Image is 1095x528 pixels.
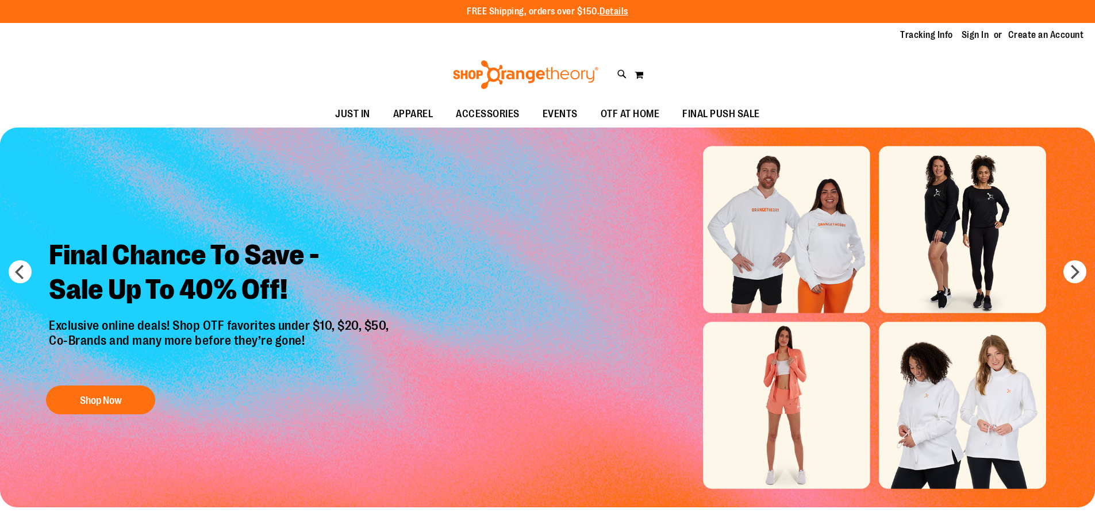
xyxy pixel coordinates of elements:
a: Create an Account [1008,29,1084,41]
a: APPAREL [382,101,445,128]
button: next [1063,260,1086,283]
h2: Final Chance To Save - Sale Up To 40% Off! [40,229,401,318]
span: FINAL PUSH SALE [682,101,760,127]
a: Tracking Info [900,29,953,41]
p: FREE Shipping, orders over $150. [467,5,628,18]
a: FINAL PUSH SALE [671,101,771,128]
span: ACCESSORIES [456,101,520,127]
span: JUST IN [335,101,370,127]
p: Exclusive online deals! Shop OTF favorites under $10, $20, $50, Co-Brands and many more before th... [40,318,401,375]
a: Final Chance To Save -Sale Up To 40% Off! Exclusive online deals! Shop OTF favorites under $10, $... [40,229,401,421]
a: OTF AT HOME [589,101,671,128]
a: Details [600,6,628,17]
span: APPAREL [393,101,433,127]
a: Sign In [962,29,989,41]
a: JUST IN [324,101,382,128]
span: OTF AT HOME [601,101,660,127]
button: prev [9,260,32,283]
a: EVENTS [531,101,589,128]
button: Shop Now [46,386,155,414]
a: ACCESSORIES [444,101,531,128]
img: Shop Orangetheory [451,60,600,89]
span: EVENTS [543,101,578,127]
